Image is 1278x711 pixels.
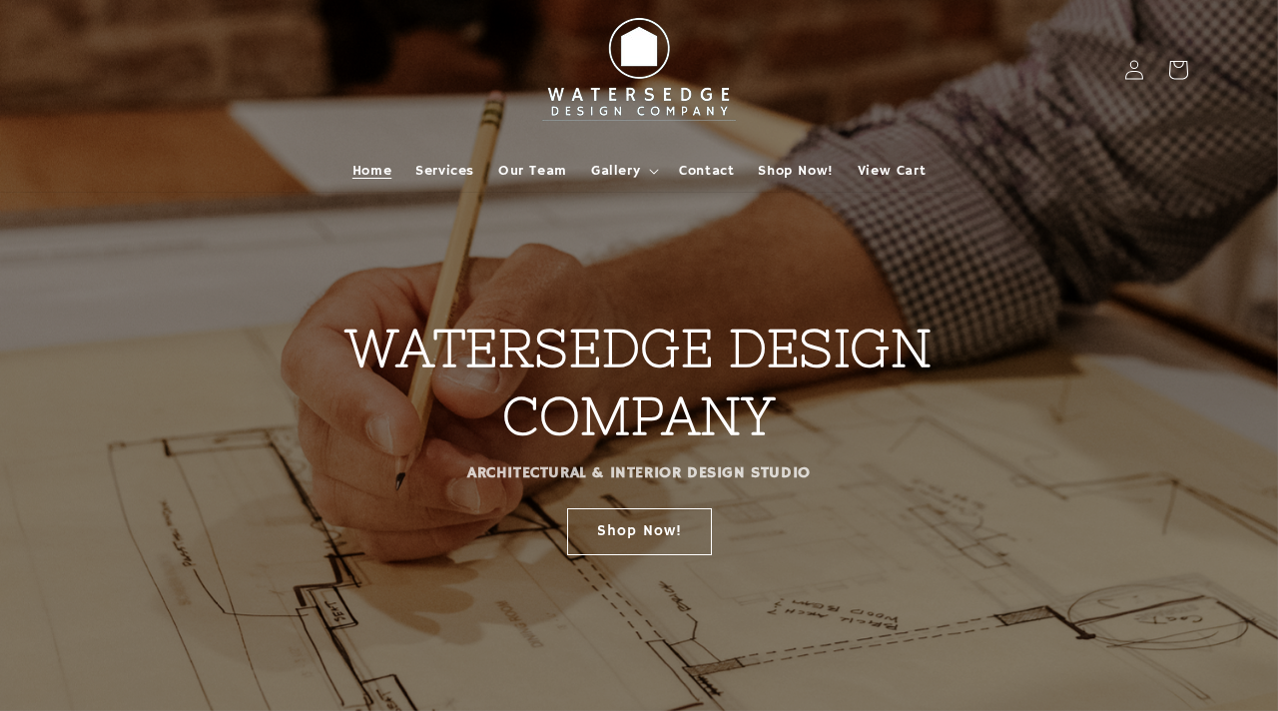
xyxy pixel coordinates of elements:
a: Services [403,150,486,192]
a: Contact [667,150,746,192]
span: Gallery [591,162,640,180]
strong: ARCHITECTURAL & INTERIOR DESIGN STUDIO [467,463,811,483]
span: View Cart [858,162,926,180]
strong: WATERSEDGE DESIGN COMPANY [345,319,932,445]
span: Home [352,162,391,180]
img: Watersedge Design Co [529,8,749,132]
a: View Cart [846,150,938,192]
a: Shop Now! [567,507,712,554]
span: Contact [679,162,734,180]
summary: Gallery [579,150,667,192]
a: Home [340,150,403,192]
span: Our Team [498,162,567,180]
a: Shop Now! [746,150,845,192]
span: Services [415,162,474,180]
a: Our Team [486,150,579,192]
span: Shop Now! [758,162,833,180]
